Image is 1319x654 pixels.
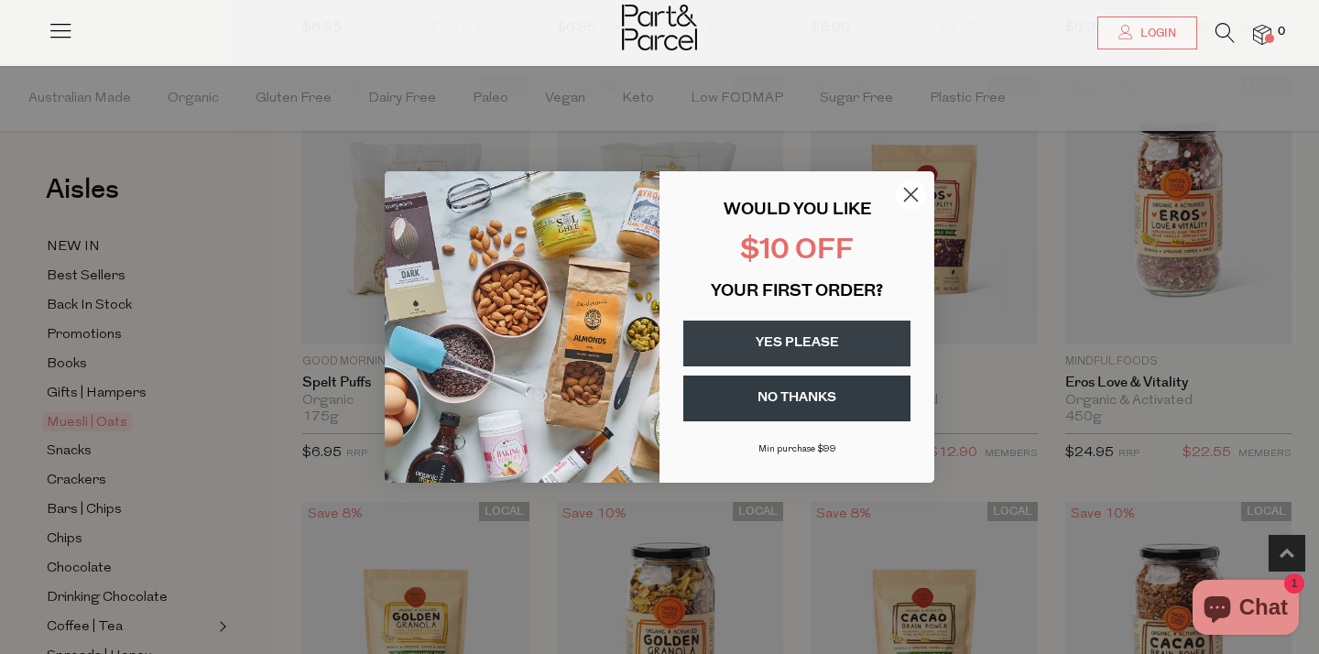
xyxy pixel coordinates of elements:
span: YOUR FIRST ORDER? [711,284,883,300]
span: WOULD YOU LIKE [724,202,871,219]
span: 0 [1273,24,1290,40]
span: $10 OFF [740,237,854,266]
span: Login [1136,26,1176,41]
img: Part&Parcel [622,5,697,50]
button: NO THANKS [683,376,910,421]
a: 0 [1253,25,1271,44]
button: YES PLEASE [683,321,910,366]
button: Close dialog [895,179,927,211]
img: 43fba0fb-7538-40bc-babb-ffb1a4d097bc.jpeg [385,171,659,483]
a: Login [1097,16,1197,49]
inbox-online-store-chat: Shopify online store chat [1187,580,1304,639]
span: Min purchase $99 [758,444,836,454]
